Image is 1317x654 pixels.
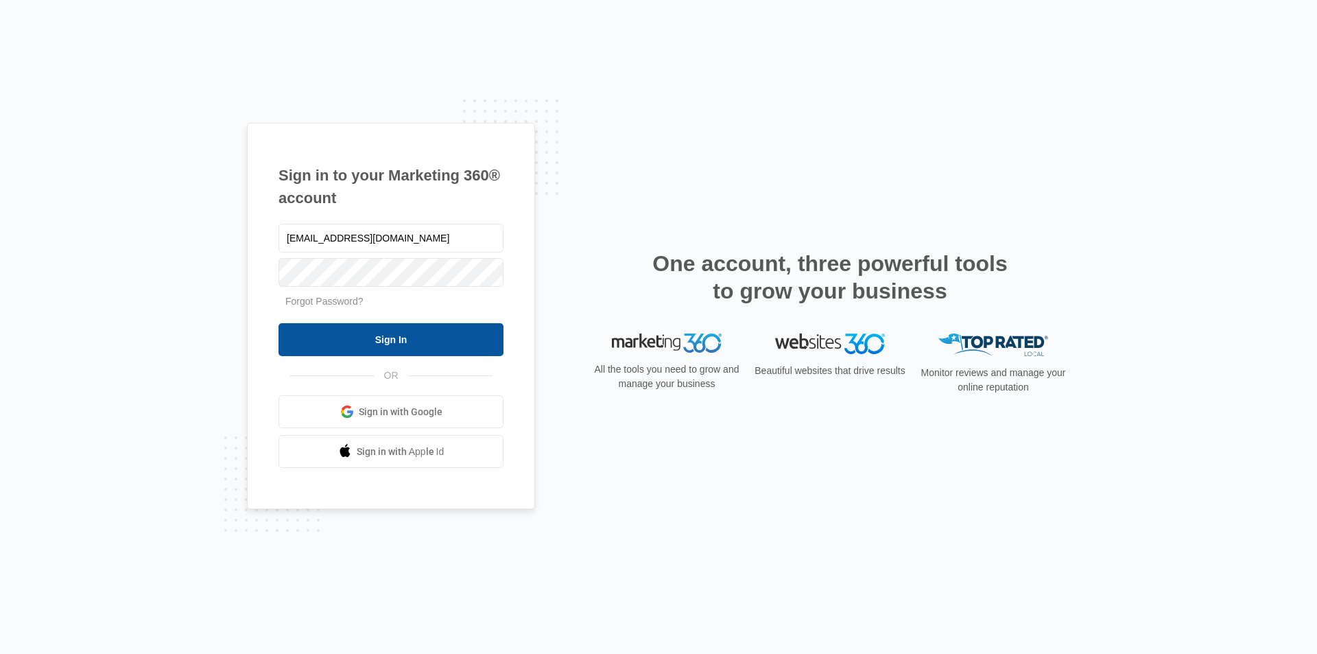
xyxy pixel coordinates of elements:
h1: Sign in to your Marketing 360® account [278,164,503,209]
p: Monitor reviews and manage your online reputation [916,366,1070,395]
span: Sign in with Google [359,405,442,419]
img: Top Rated Local [938,334,1048,356]
p: All the tools you need to grow and manage your business [590,362,744,391]
img: Marketing 360 [612,334,722,353]
img: Websites 360 [775,334,885,353]
span: Sign in with Apple Id [357,445,444,459]
a: Forgot Password? [285,296,364,307]
p: Beautiful websites that drive results [753,364,907,378]
a: Sign in with Google [278,395,503,428]
h2: One account, three powerful tools to grow your business [648,250,1012,305]
span: OR [375,369,408,383]
a: Sign in with Apple Id [278,435,503,468]
input: Sign In [278,323,503,356]
input: Email [278,224,503,253]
